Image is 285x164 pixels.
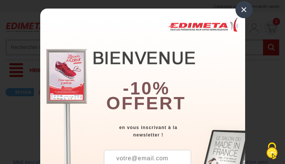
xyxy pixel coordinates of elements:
button: Cookies (modal window) [259,139,285,164]
img: Cookies (modal window) [263,142,281,160]
div: × [235,1,253,18]
font: offert [106,93,186,113]
b: -10% [123,78,170,98]
div: en vous inscrivant à la newsletter ! [100,124,245,139]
